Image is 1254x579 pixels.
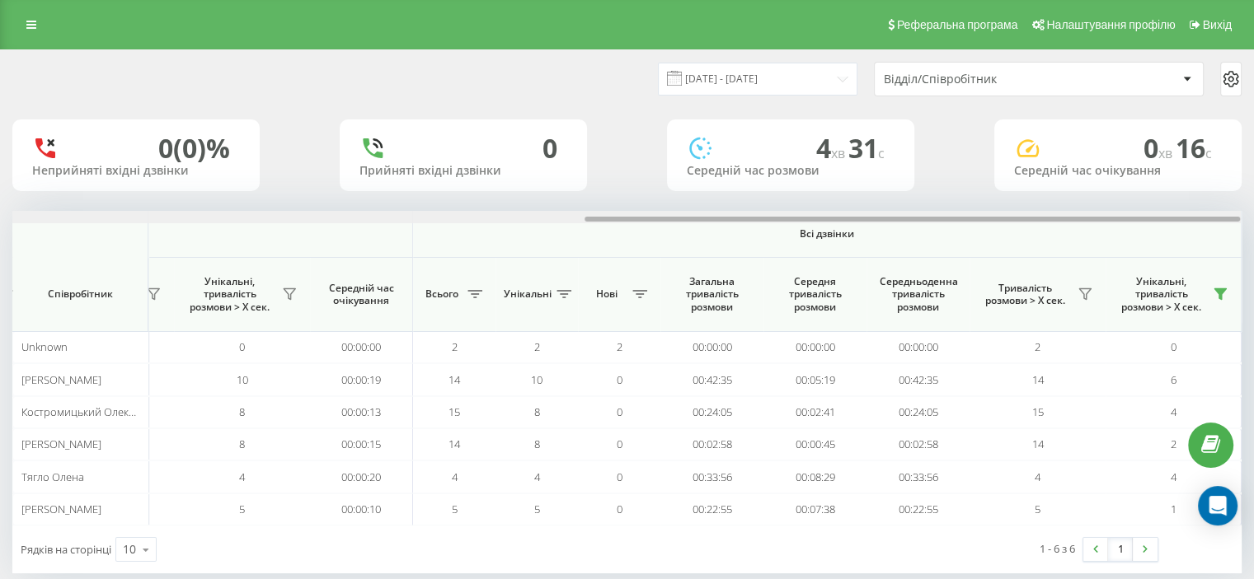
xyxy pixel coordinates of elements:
[421,287,463,301] span: Всього
[660,363,763,395] td: 00:42:35
[1035,502,1040,516] span: 5
[763,331,867,363] td: 00:00:00
[239,437,245,451] span: 8
[763,460,867,493] td: 00:08:29
[1198,486,1238,525] div: Open Intercom Messenger
[310,493,413,525] td: 00:00:10
[542,133,557,164] div: 0
[310,396,413,428] td: 00:00:13
[534,469,540,484] span: 4
[1171,469,1177,484] span: 4
[617,372,622,387] span: 0
[1046,18,1175,31] span: Налаштування профілю
[1171,502,1177,516] span: 1
[763,396,867,428] td: 00:02:41
[449,404,460,419] span: 15
[879,275,957,314] span: Середньоденна тривалість розмови
[978,282,1073,307] span: Тривалість розмови > Х сек.
[1035,339,1040,354] span: 2
[21,469,84,484] span: Тягло Олена
[239,339,245,354] span: 0
[452,469,458,484] span: 4
[1114,275,1208,314] span: Унікальні, тривалість розмови > Х сек.
[1032,372,1044,387] span: 14
[687,164,895,178] div: Середній час розмови
[867,363,970,395] td: 00:42:35
[239,502,245,516] span: 5
[1035,469,1040,484] span: 4
[310,460,413,493] td: 00:00:20
[21,502,101,516] span: [PERSON_NAME]
[21,404,158,419] span: Костромицький Олександр
[1171,339,1177,354] span: 0
[504,287,552,301] span: Унікальні
[1171,437,1177,451] span: 2
[534,404,540,419] span: 8
[660,396,763,428] td: 00:24:05
[1171,404,1177,419] span: 4
[1014,164,1222,178] div: Середній час очікування
[449,437,460,451] span: 14
[26,287,134,301] span: Співробітник
[1032,437,1044,451] span: 14
[452,502,458,516] span: 5
[867,428,970,460] td: 00:02:58
[617,502,622,516] span: 0
[660,493,763,525] td: 00:22:55
[867,460,970,493] td: 00:33:56
[123,541,136,558] div: 10
[673,275,751,314] span: Загальна тривалість розмови
[763,428,867,460] td: 00:00:45
[1158,144,1176,162] span: хв
[1144,130,1176,166] span: 0
[897,18,1018,31] span: Реферальна програма
[21,372,101,387] span: [PERSON_NAME]
[1040,540,1075,557] div: 1 - 6 з 6
[449,372,460,387] span: 14
[831,144,848,162] span: хв
[1205,144,1212,162] span: c
[617,469,622,484] span: 0
[816,130,848,166] span: 4
[452,339,458,354] span: 2
[1108,538,1133,561] a: 1
[660,331,763,363] td: 00:00:00
[1032,404,1044,419] span: 15
[884,72,1081,86] div: Відділ/Співробітник
[660,428,763,460] td: 00:02:58
[310,363,413,395] td: 00:00:19
[1171,372,1177,387] span: 6
[310,331,413,363] td: 00:00:00
[776,275,854,314] span: Середня тривалість розмови
[586,287,627,301] span: Нові
[1176,130,1212,166] span: 16
[534,339,540,354] span: 2
[32,164,240,178] div: Неприйняті вхідні дзвінки
[1203,18,1232,31] span: Вихід
[660,460,763,493] td: 00:33:56
[21,339,68,354] span: Unknown
[182,275,277,314] span: Унікальні, тривалість розмови > Х сек.
[867,331,970,363] td: 00:00:00
[867,396,970,428] td: 00:24:05
[239,404,245,419] span: 8
[763,493,867,525] td: 00:07:38
[158,133,230,164] div: 0 (0)%
[763,363,867,395] td: 00:05:19
[322,282,400,307] span: Середній час очікування
[617,437,622,451] span: 0
[867,493,970,525] td: 00:22:55
[237,372,248,387] span: 10
[359,164,567,178] div: Прийняті вхідні дзвінки
[21,437,101,451] span: [PERSON_NAME]
[462,227,1192,240] span: Всі дзвінки
[21,542,111,557] span: Рядків на сторінці
[617,339,622,354] span: 2
[534,437,540,451] span: 8
[310,428,413,460] td: 00:00:15
[239,469,245,484] span: 4
[534,502,540,516] span: 5
[848,130,885,166] span: 31
[531,372,542,387] span: 10
[878,144,885,162] span: c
